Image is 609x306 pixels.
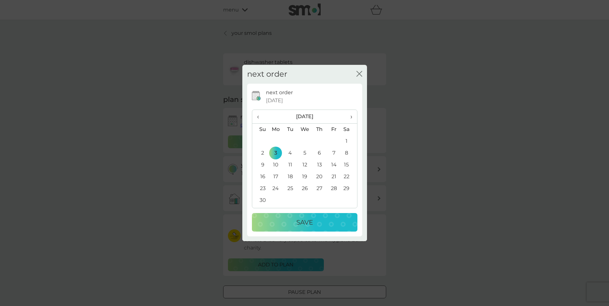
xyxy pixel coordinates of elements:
[297,123,312,135] th: We
[341,183,357,195] td: 29
[341,123,357,135] th: Sa
[327,171,341,183] td: 21
[269,123,283,135] th: Mo
[341,171,357,183] td: 22
[266,96,283,105] span: [DATE]
[283,159,297,171] td: 11
[283,123,297,135] th: Tu
[341,135,357,147] td: 1
[283,147,297,159] td: 4
[327,123,341,135] th: Fr
[297,159,312,171] td: 12
[356,71,362,78] button: close
[297,183,312,195] td: 26
[283,171,297,183] td: 18
[312,159,326,171] td: 13
[312,147,326,159] td: 6
[252,213,357,232] button: Save
[297,147,312,159] td: 5
[312,171,326,183] td: 20
[269,147,283,159] td: 3
[312,123,326,135] th: Th
[252,159,269,171] td: 9
[252,171,269,183] td: 16
[341,147,357,159] td: 8
[252,147,269,159] td: 2
[252,183,269,195] td: 23
[269,110,341,124] th: [DATE]
[297,171,312,183] td: 19
[269,171,283,183] td: 17
[327,147,341,159] td: 7
[296,217,313,227] p: Save
[269,183,283,195] td: 24
[327,183,341,195] td: 28
[327,159,341,171] td: 14
[252,123,269,135] th: Su
[346,110,352,123] span: ›
[257,110,264,123] span: ‹
[283,183,297,195] td: 25
[341,159,357,171] td: 15
[266,88,293,97] p: next order
[312,183,326,195] td: 27
[269,159,283,171] td: 10
[247,70,287,79] h2: next order
[252,195,269,206] td: 30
